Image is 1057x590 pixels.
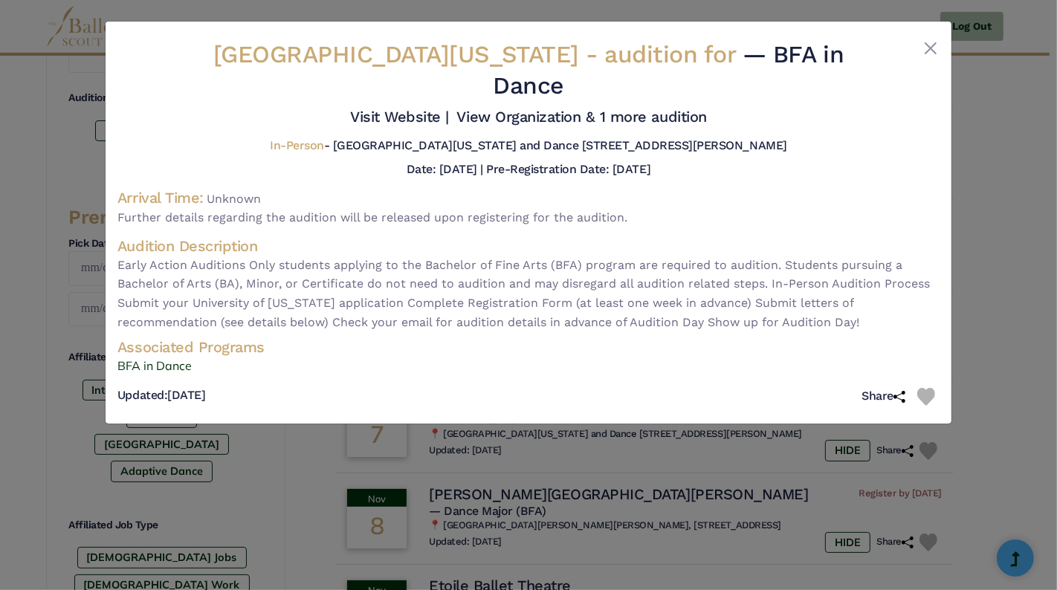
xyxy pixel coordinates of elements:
[922,39,940,57] button: Close
[117,208,940,227] span: Further details regarding the audition will be released upon registering for the audition.
[457,108,707,126] a: View Organization & 1 more audition
[270,138,324,152] span: In-Person
[604,40,735,68] span: audition for
[270,138,787,154] h5: - [GEOGRAPHIC_DATA][US_STATE] and Dance [STREET_ADDRESS][PERSON_NAME]
[486,162,650,176] h5: Pre-Registration Date: [DATE]
[117,256,940,331] span: Early Action Auditions Only students applying to the Bachelor of Fine Arts (BFA) program are requ...
[117,189,204,207] h4: Arrival Time:
[493,40,844,100] span: — BFA in Dance
[117,236,940,256] h4: Audition Description
[350,108,449,126] a: Visit Website |
[213,40,743,68] span: [GEOGRAPHIC_DATA][US_STATE] -
[207,192,261,206] span: Unknown
[117,357,940,376] a: BFA in Dance
[862,389,905,404] h5: Share
[407,162,483,176] h5: Date: [DATE] |
[117,388,205,403] h5: [DATE]
[117,337,940,357] h4: Associated Programs
[117,388,167,402] span: Updated:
